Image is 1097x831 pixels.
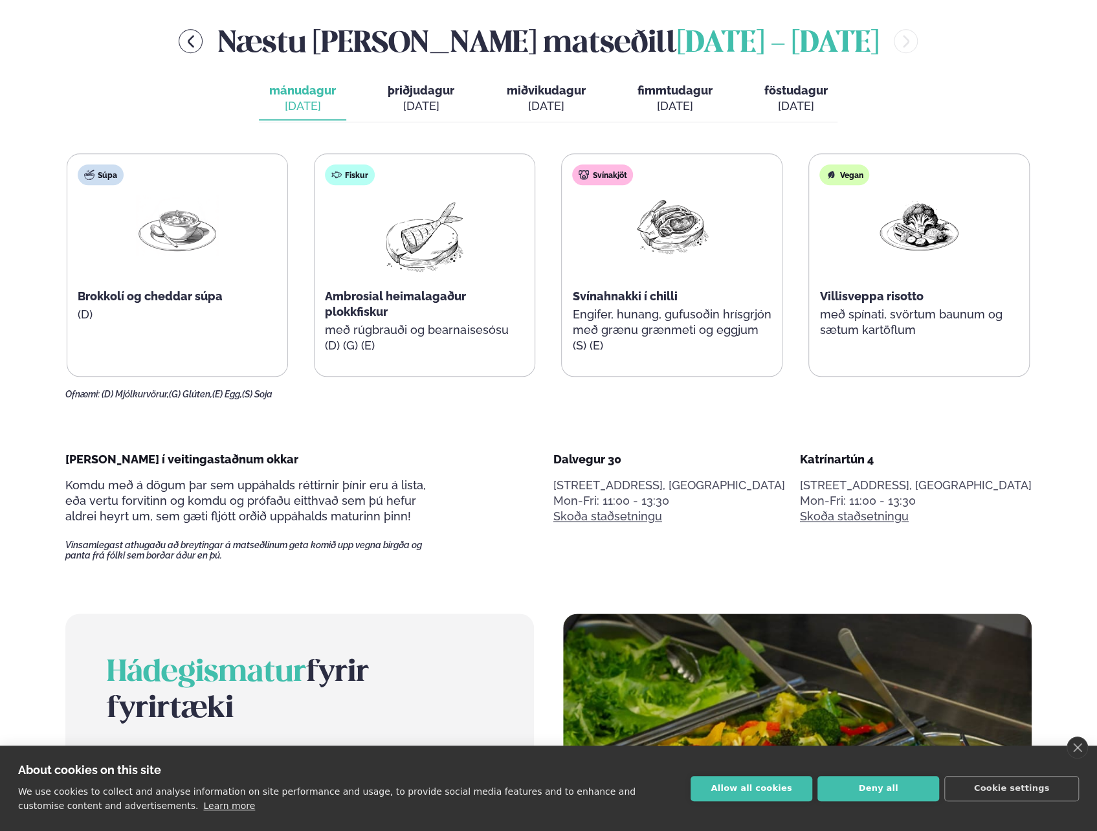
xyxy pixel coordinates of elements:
[819,307,1019,338] p: með spínati, svörtum baunum og sætum kartöflum
[1067,737,1088,759] a: close
[894,29,918,53] button: menu-btn-right
[817,776,939,801] button: Deny all
[800,493,1032,509] div: Mon-Fri: 11:00 - 13:30
[377,78,465,120] button: þriðjudagur [DATE]
[107,655,493,727] h2: fyrir fyrirtæki
[878,195,960,256] img: Vegan.png
[572,307,771,353] p: Engifer, hunang, gufusoðin hrísgrjón með grænu grænmeti og eggjum (S) (E)
[325,164,375,185] div: Fiskur
[136,195,219,256] img: Soup.png
[102,389,169,399] span: (D) Mjólkurvörur,
[388,83,454,97] span: þriðjudagur
[65,478,426,523] span: Komdu með á dögum þar sem uppáhalds réttirnir þínir eru á lista, eða vertu forvitinn og komdu og ...
[269,98,336,114] div: [DATE]
[506,98,585,114] div: [DATE]
[496,78,595,120] button: miðvikudagur [DATE]
[572,289,677,303] span: Svínahnakki í chilli
[676,30,878,58] span: [DATE] - [DATE]
[242,389,272,399] span: (S) Soja
[78,164,124,185] div: Súpa
[203,801,255,811] a: Learn more
[383,195,466,278] img: fish.png
[18,763,161,777] strong: About cookies on this site
[553,478,785,493] p: [STREET_ADDRESS], [GEOGRAPHIC_DATA]
[65,452,298,466] span: [PERSON_NAME] í veitingastaðnum okkar
[78,307,277,322] p: (D)
[819,289,923,303] span: Villisveppa risotto
[626,78,722,120] button: fimmtudagur [DATE]
[800,509,909,524] a: Skoða staðsetningu
[65,389,100,399] span: Ofnæmi:
[637,83,712,97] span: fimmtudagur
[944,776,1079,801] button: Cookie settings
[819,164,869,185] div: Vegan
[800,452,1032,467] div: Katrínartún 4
[753,78,837,120] button: föstudagur [DATE]
[388,98,454,114] div: [DATE]
[572,164,633,185] div: Svínakjöt
[579,170,589,180] img: pork.svg
[553,509,662,524] a: Skoða staðsetningu
[18,786,636,811] p: We use cookies to collect and analyse information on site performance and usage, to provide socia...
[107,659,306,687] span: Hádegismatur
[179,29,203,53] button: menu-btn-left
[218,20,878,62] h2: Næstu [PERSON_NAME] matseðill
[325,289,466,318] span: Ambrosial heimalagaður plokkfiskur
[506,83,585,97] span: miðvikudagur
[259,78,346,120] button: mánudagur [DATE]
[169,389,212,399] span: (G) Glúten,
[764,83,827,97] span: föstudagur
[691,776,812,801] button: Allow all cookies
[331,170,342,180] img: fish.svg
[553,452,785,467] div: Dalvegur 30
[78,289,223,303] span: Brokkolí og cheddar súpa
[553,493,785,509] div: Mon-Fri: 11:00 - 13:30
[269,83,336,97] span: mánudagur
[65,540,445,560] span: Vinsamlegast athugaðu að breytingar á matseðlinum geta komið upp vegna birgða og panta frá fólki ...
[764,98,827,114] div: [DATE]
[800,478,1032,493] p: [STREET_ADDRESS], [GEOGRAPHIC_DATA]
[630,195,713,256] img: Pork-Meat.png
[637,98,712,114] div: [DATE]
[826,170,836,180] img: Vegan.svg
[325,322,524,353] p: með rúgbrauði og bearnaisesósu (D) (G) (E)
[84,170,94,180] img: soup.svg
[212,389,242,399] span: (E) Egg,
